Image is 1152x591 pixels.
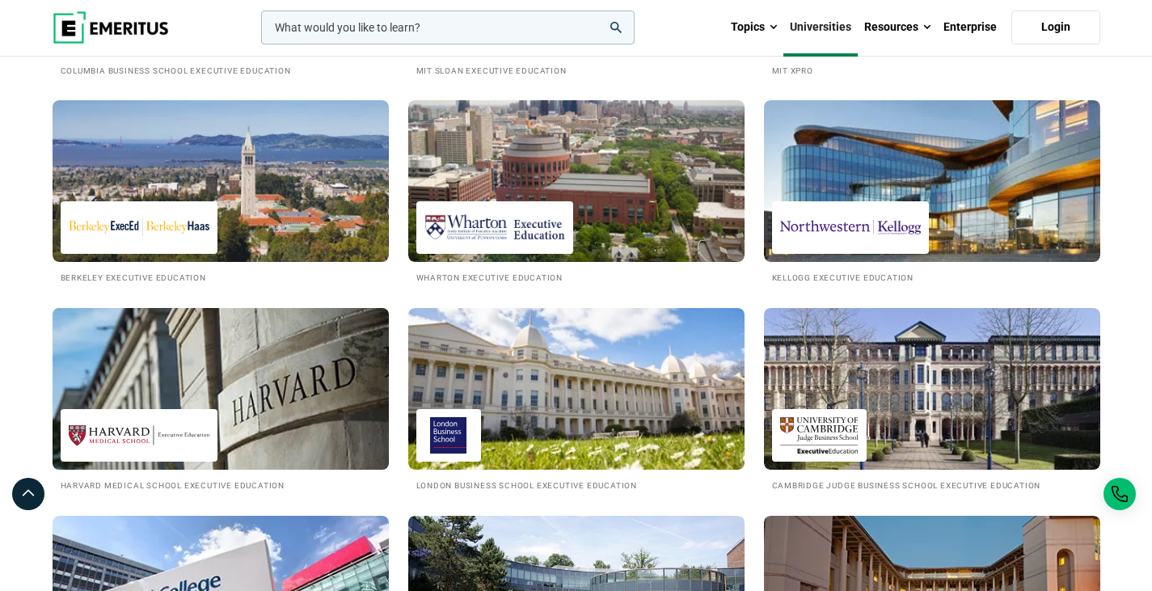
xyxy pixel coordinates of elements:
[408,308,745,470] img: Universities We Work With
[408,308,745,492] a: Universities We Work With London Business School Executive Education London Business School Execu...
[53,100,389,262] img: Universities We Work With
[772,270,1092,284] h2: Kellogg Executive Education
[772,63,1092,77] h2: MIT xPRO
[61,63,381,77] h2: Columbia Business School Executive Education
[416,63,736,77] h2: MIT Sloan Executive Education
[69,417,209,454] img: Harvard Medical School Executive Education
[764,100,1100,262] img: Universities We Work With
[408,100,745,262] img: Universities We Work With
[261,11,635,44] input: woocommerce-product-search-field-0
[764,308,1100,470] img: Universities We Work With
[416,478,736,492] h2: London Business School Executive Education
[69,209,209,246] img: Berkeley Executive Education
[424,209,565,246] img: Wharton Executive Education
[416,270,736,284] h2: Wharton Executive Education
[424,417,473,454] img: London Business School Executive Education
[53,308,389,492] a: Universities We Work With Harvard Medical School Executive Education Harvard Medical School Execu...
[772,478,1092,492] h2: Cambridge Judge Business School Executive Education
[61,478,381,492] h2: Harvard Medical School Executive Education
[764,308,1100,492] a: Universities We Work With Cambridge Judge Business School Executive Education Cambridge Judge Bus...
[53,100,389,284] a: Universities We Work With Berkeley Executive Education Berkeley Executive Education
[780,417,859,454] img: Cambridge Judge Business School Executive Education
[408,100,745,284] a: Universities We Work With Wharton Executive Education Wharton Executive Education
[780,209,921,246] img: Kellogg Executive Education
[764,100,1100,284] a: Universities We Work With Kellogg Executive Education Kellogg Executive Education
[61,270,381,284] h2: Berkeley Executive Education
[36,300,406,478] img: Universities We Work With
[1011,11,1100,44] a: Login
